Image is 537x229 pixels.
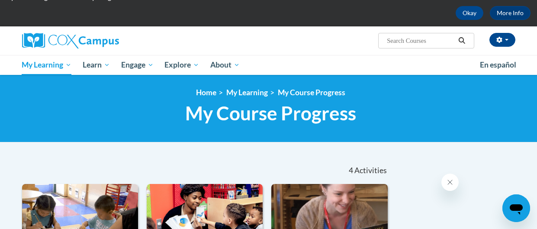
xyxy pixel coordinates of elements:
a: Explore [159,55,205,75]
span: About [210,60,240,70]
button: Okay [456,6,483,20]
span: Learn [83,60,110,70]
button: Account Settings [489,33,515,47]
a: About [205,55,245,75]
a: My Learning [226,88,268,97]
input: Search Courses [386,35,455,46]
a: Home [196,88,216,97]
a: En español [474,56,522,74]
img: Cox Campus [22,33,119,48]
a: More Info [490,6,531,20]
span: En español [480,60,516,69]
iframe: Button to launch messaging window [502,194,530,222]
span: My Learning [22,60,71,70]
span: Hi. How can we help? [5,6,70,13]
span: My Course Progress [185,102,356,125]
a: Learn [77,55,116,75]
span: 4 [349,166,353,175]
a: My Learning [16,55,77,75]
span: Explore [164,60,199,70]
div: Main menu [16,55,522,75]
span: Engage [121,60,154,70]
a: My Course Progress [278,88,345,97]
span: Activities [354,166,387,175]
a: Engage [116,55,159,75]
a: Cox Campus [22,33,178,48]
button: Search [455,35,468,46]
iframe: Close message [441,174,459,191]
